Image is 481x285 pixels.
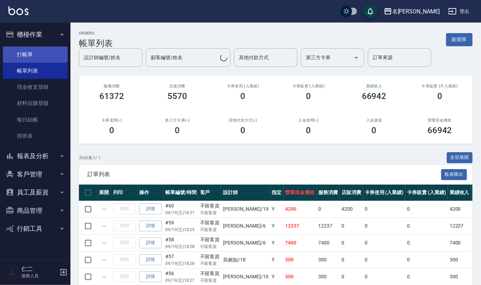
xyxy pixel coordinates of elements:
[3,183,68,202] button: 員工及薪資
[221,185,270,201] th: 設計師
[87,118,136,123] h2: 卡券使用(-)
[164,218,198,234] td: #59
[99,91,124,101] h3: 61372
[350,84,399,88] h2: 業績收入
[139,204,162,215] a: 詳情
[270,252,284,268] td: Y
[284,84,333,88] h2: 卡券販賣 (入業績)
[153,84,202,88] h2: 店販消費
[270,235,284,251] td: Y
[284,201,317,217] td: 4200
[441,169,467,180] button: 報表匯出
[87,171,441,178] span: 訂單列表
[221,218,270,234] td: [PERSON_NAME] /6
[448,201,471,217] td: 4200
[3,47,68,63] a: 打帳單
[448,235,471,251] td: 7400
[363,201,406,217] td: 0
[165,210,197,216] p: 09/19 (五) 18:31
[405,268,448,285] td: 0
[21,266,57,273] h5: 仁二
[3,165,68,184] button: 客戶管理
[165,227,197,233] p: 09/19 (五) 18:29
[153,118,202,123] h2: 第三方卡券(-)
[284,218,317,234] td: 12237
[405,201,448,217] td: 0
[200,219,220,227] div: 不留客資
[363,268,406,285] td: 0
[164,252,198,268] td: #57
[363,4,377,18] button: save
[392,7,440,16] div: 名[PERSON_NAME]
[448,268,471,285] td: 300
[316,218,340,234] td: 12237
[139,254,162,265] a: 詳情
[372,125,377,135] h3: 0
[109,125,114,135] h3: 0
[3,63,68,79] a: 帳單列表
[284,268,317,285] td: 300
[316,252,340,268] td: 300
[87,84,136,88] h3: 服務消費
[316,185,340,201] th: 服務消費
[306,91,311,101] h3: 0
[200,243,220,250] p: 不留客資
[3,79,68,95] a: 現金收支登錄
[316,235,340,251] td: 7400
[448,185,471,201] th: 業績收入
[111,185,137,201] th: 列印
[3,95,68,111] a: 材料自購登錄
[8,6,29,15] img: Logo
[3,25,68,44] button: 櫃檯作業
[221,201,270,217] td: [PERSON_NAME] /19
[79,155,101,161] p: 共 60 筆, 1 / 1
[270,268,284,285] td: Y
[448,252,471,268] td: 300
[240,125,245,135] h3: 0
[137,185,164,201] th: 操作
[21,273,57,279] p: 服務人員
[270,185,284,201] th: 指定
[270,218,284,234] td: Y
[441,171,467,177] a: 報表匯出
[218,118,267,123] h2: 其他付款方式(-)
[362,91,387,101] h3: 66942
[139,237,162,248] a: 詳情
[165,243,197,250] p: 09/19 (五) 18:28
[340,201,363,217] td: 4200
[405,235,448,251] td: 0
[200,260,220,267] p: 不留客資
[284,118,333,123] h2: 入金使用(-)
[306,125,311,135] h3: 0
[3,219,68,238] button: 行銷工具
[175,125,180,135] h3: 0
[284,185,317,201] th: 營業現金應收
[363,218,406,234] td: 0
[218,84,267,88] h2: 卡券使用 (入業績)
[350,118,399,123] h2: 入金儲值
[3,128,68,144] a: 排班表
[340,185,363,201] th: 店販消費
[363,235,406,251] td: 0
[316,201,340,217] td: 0
[351,52,362,63] button: Open
[164,235,198,251] td: #58
[165,277,197,284] p: 09/19 (五) 18:27
[200,210,220,216] p: 不留客資
[139,221,162,231] a: 詳情
[240,91,245,101] h3: 0
[200,277,220,284] p: 不留客資
[270,201,284,217] td: Y
[284,252,317,268] td: 300
[164,201,198,217] td: #60
[221,252,270,268] td: 吳婉如 /18
[381,4,443,19] button: 名[PERSON_NAME]
[79,31,113,36] h2: ORDERS
[363,252,406,268] td: 0
[3,147,68,165] button: 報表及分析
[3,202,68,220] button: 商品管理
[445,5,473,18] button: 登出
[405,218,448,234] td: 0
[221,268,270,285] td: [PERSON_NAME] /10
[340,252,363,268] td: 0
